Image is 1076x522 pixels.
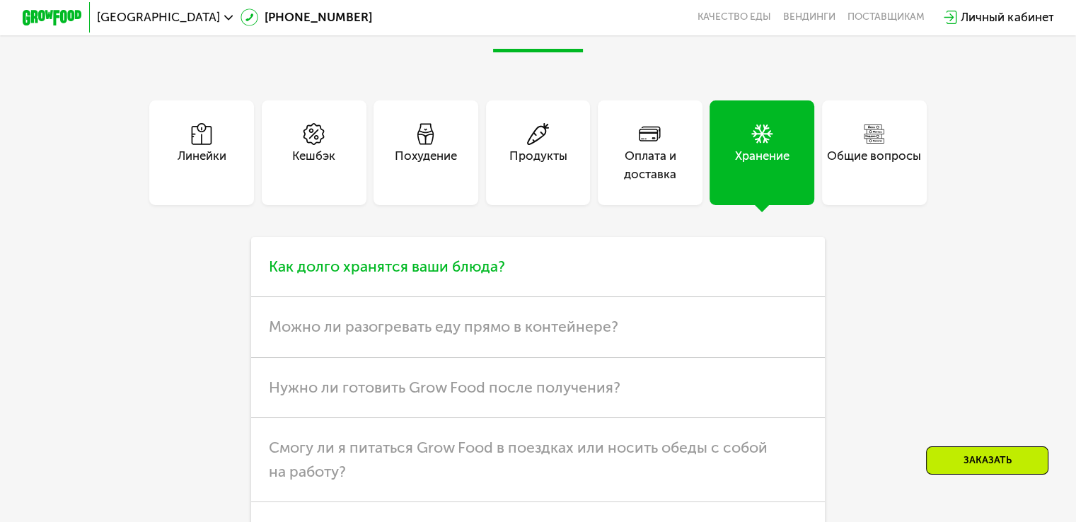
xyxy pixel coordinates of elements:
[598,147,702,183] div: Оплата и доставка
[783,11,835,23] a: Вендинги
[961,8,1053,26] div: Личный кабинет
[698,11,771,23] a: Качество еды
[241,8,372,26] a: [PHONE_NUMBER]
[395,147,457,183] div: Похудение
[269,318,618,335] span: Можно ли разогревать еду прямо в контейнере?
[926,446,1048,475] div: Заказать
[269,257,505,275] span: Как долго хранятся ваши блюда?
[848,11,925,23] div: поставщикам
[269,439,768,480] span: Смогу ли я питаться Grow Food в поездках или носить обеды с собой на работу?
[735,147,789,183] div: Хранение
[269,378,620,396] span: Нужно ли готовить Grow Food после получения?
[509,147,567,183] div: Продукты
[97,11,220,23] span: [GEOGRAPHIC_DATA]
[292,147,335,183] div: Кешбэк
[178,147,226,183] div: Линейки
[827,147,921,183] div: Общие вопросы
